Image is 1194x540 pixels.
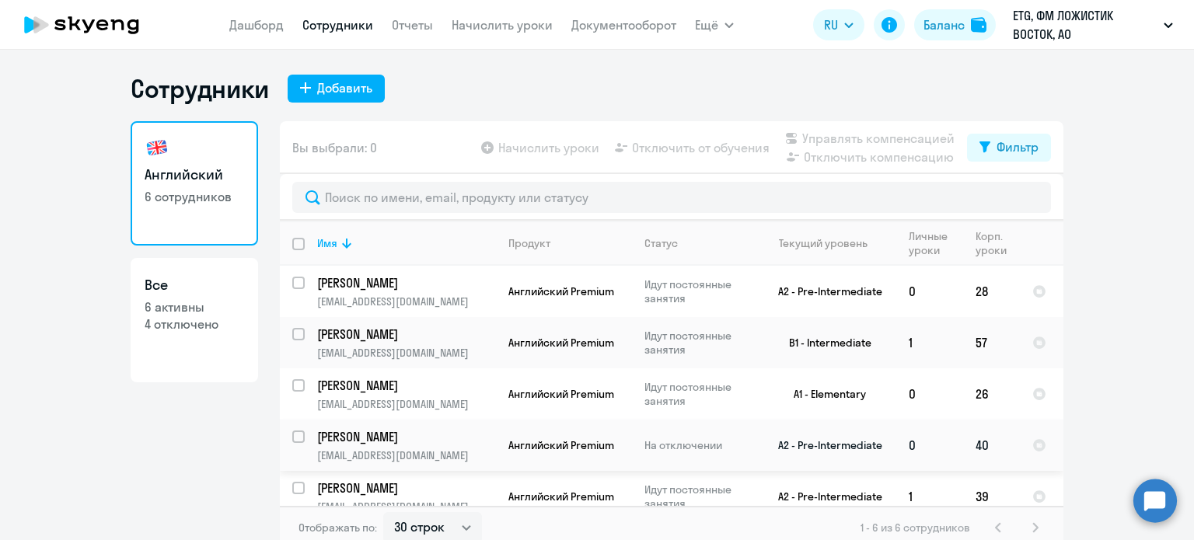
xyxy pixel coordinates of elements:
td: B1 - Intermediate [752,317,896,368]
p: Идут постоянные занятия [644,277,751,305]
p: [PERSON_NAME] [317,479,493,496]
p: [PERSON_NAME] [317,428,493,445]
p: Идут постоянные занятия [644,483,751,510]
td: 28 [963,266,1020,317]
a: [PERSON_NAME] [317,479,495,496]
h3: Все [145,275,244,295]
button: ETG, ФМ ЛОЖИСТИК ВОСТОК, АО [1005,6,1181,44]
button: Балансbalance [914,9,996,40]
p: [EMAIL_ADDRESS][DOMAIN_NAME] [317,346,495,360]
p: 6 сотрудников [145,188,244,205]
button: Ещё [695,9,734,40]
span: Английский Premium [508,284,614,298]
p: [PERSON_NAME] [317,274,493,291]
p: [EMAIL_ADDRESS][DOMAIN_NAME] [317,397,495,411]
p: Идут постоянные занятия [644,380,751,408]
p: 4 отключено [145,315,244,333]
td: 0 [896,266,963,317]
td: A2 - Pre-Intermediate [752,471,896,522]
div: Статус [644,236,678,250]
p: ETG, ФМ ЛОЖИСТИК ВОСТОК, АО [1013,6,1157,44]
div: Продукт [508,236,631,250]
td: 26 [963,368,1020,420]
a: [PERSON_NAME] [317,428,495,445]
div: Статус [644,236,751,250]
div: Баланс [923,16,965,34]
span: RU [824,16,838,34]
span: Английский Premium [508,489,614,503]
a: [PERSON_NAME] [317,377,495,394]
p: 6 активны [145,298,244,315]
a: Отчеты [392,17,433,33]
a: Начислить уроки [452,17,553,33]
p: [EMAIL_ADDRESS][DOMAIN_NAME] [317,500,495,514]
td: 0 [896,368,963,420]
div: Корп. уроки [976,229,1019,257]
span: Английский Premium [508,438,614,452]
a: [PERSON_NAME] [317,326,495,343]
p: [EMAIL_ADDRESS][DOMAIN_NAME] [317,294,495,308]
p: На отключении [644,438,751,452]
p: [PERSON_NAME] [317,326,493,343]
span: Отображать по: [298,521,377,535]
div: Личные уроки [909,229,952,257]
a: [PERSON_NAME] [317,274,495,291]
div: Текущий уровень [779,236,868,250]
input: Поиск по имени, email, продукту или статусу [292,182,1051,213]
td: A2 - Pre-Intermediate [752,420,896,471]
td: A2 - Pre-Intermediate [752,266,896,317]
div: Продукт [508,236,550,250]
a: Дашборд [229,17,284,33]
td: A1 - Elementary [752,368,896,420]
td: 0 [896,420,963,471]
div: Личные уроки [909,229,962,257]
span: Вы выбрали: 0 [292,138,377,157]
span: Английский Premium [508,336,614,350]
h3: Английский [145,165,244,185]
div: Текущий уровень [764,236,895,250]
button: RU [813,9,864,40]
td: 1 [896,317,963,368]
p: [PERSON_NAME] [317,377,493,394]
h1: Сотрудники [131,73,269,104]
button: Фильтр [967,134,1051,162]
button: Добавить [288,75,385,103]
img: balance [971,17,986,33]
a: Все6 активны4 отключено [131,258,258,382]
p: [EMAIL_ADDRESS][DOMAIN_NAME] [317,448,495,462]
a: Английский6 сотрудников [131,121,258,246]
img: english [145,135,169,160]
div: Корп. уроки [976,229,1009,257]
p: Идут постоянные занятия [644,329,751,357]
div: Имя [317,236,337,250]
span: Английский Premium [508,387,614,401]
td: 39 [963,471,1020,522]
a: Сотрудники [302,17,373,33]
span: 1 - 6 из 6 сотрудников [861,521,970,535]
td: 57 [963,317,1020,368]
td: 1 [896,471,963,522]
div: Имя [317,236,495,250]
div: Фильтр [997,138,1039,156]
a: Документооборот [571,17,676,33]
div: Добавить [317,78,372,97]
td: 40 [963,420,1020,471]
span: Ещё [695,16,718,34]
